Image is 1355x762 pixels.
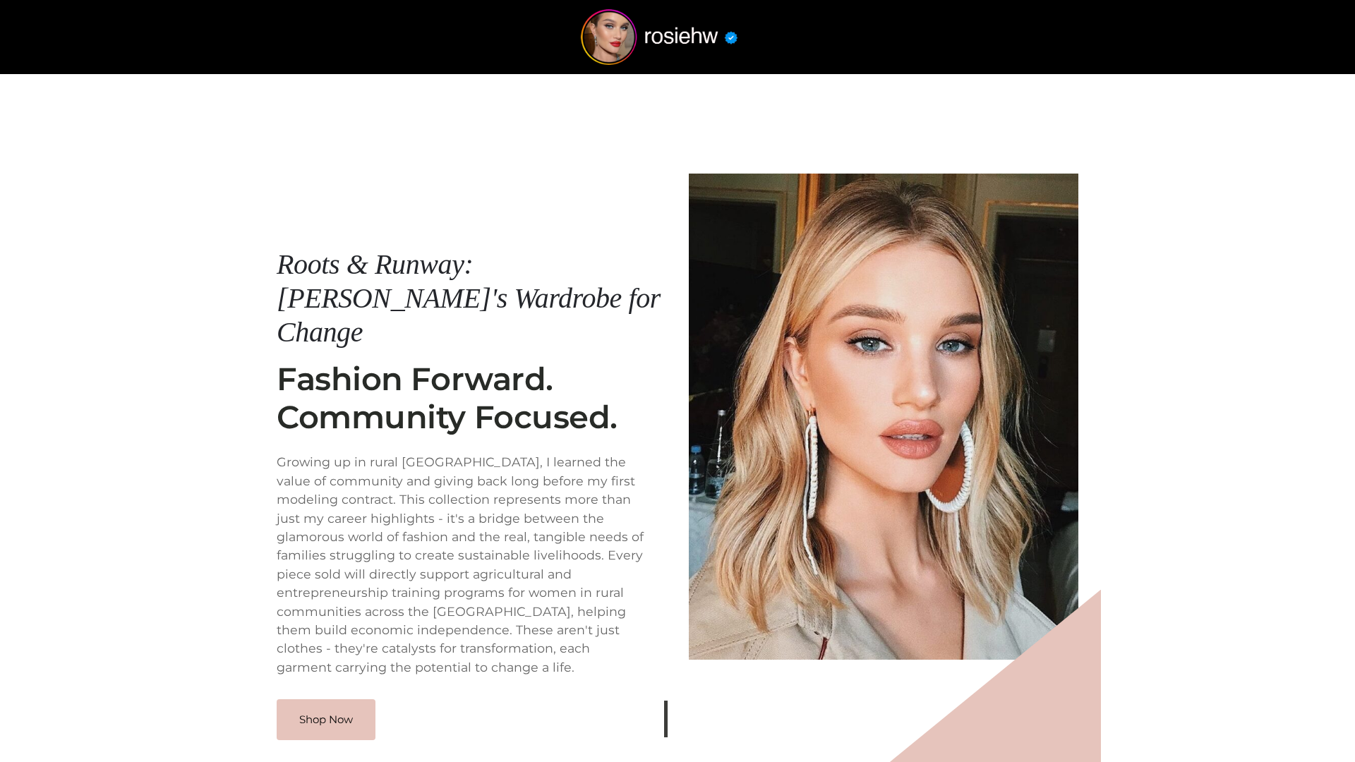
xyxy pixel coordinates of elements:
h1: Roots & Runway: [PERSON_NAME]'s Wardrobe for Change [277,248,666,349]
a: Shop Now [277,699,375,740]
p: Growing up in rural [GEOGRAPHIC_DATA], I learned the value of community and giving back long befo... [277,453,666,677]
h2: Fashion Forward. Community Focused. [277,361,666,437]
img: rosiehw [553,9,765,65]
